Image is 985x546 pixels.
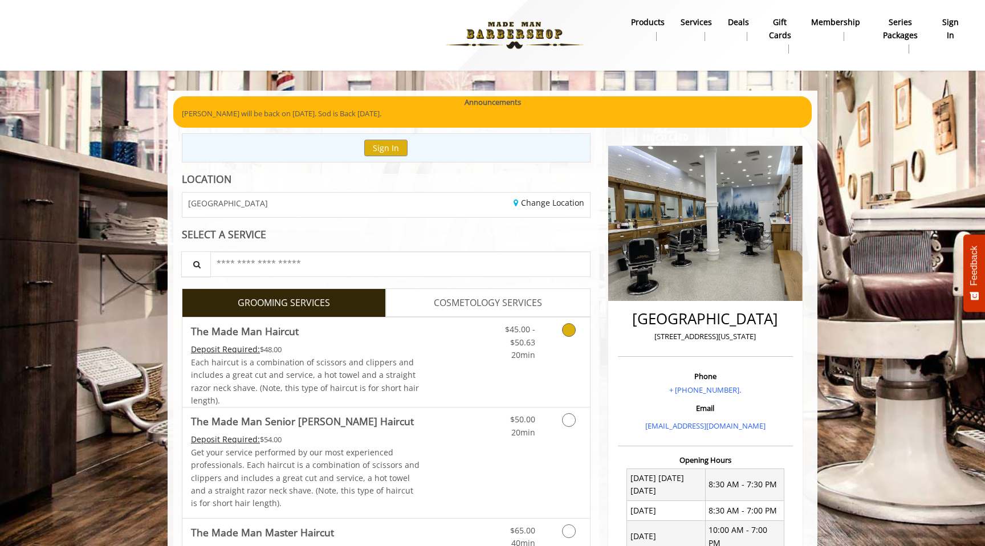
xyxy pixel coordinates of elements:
[669,385,741,395] a: + [PHONE_NUMBER].
[434,296,542,311] span: COSMETOLOGY SERVICES
[933,14,968,44] a: sign insign in
[181,251,211,277] button: Service Search
[621,372,790,380] h3: Phone
[705,501,784,520] td: 8:30 AM - 7:00 PM
[238,296,330,311] span: GROOMING SERVICES
[182,108,803,120] p: [PERSON_NAME] will be back on [DATE]. Sod is Back [DATE].
[191,343,420,356] div: $48.00
[505,324,535,347] span: $45.00 - $50.63
[627,501,706,520] td: [DATE]
[191,446,420,510] p: Get your service performed by our most experienced professionals. Each haircut is a combination o...
[765,16,795,42] b: gift cards
[511,427,535,438] span: 20min
[465,96,521,108] b: Announcements
[514,197,584,208] a: Change Location
[811,16,860,28] b: Membership
[621,331,790,343] p: [STREET_ADDRESS][US_STATE]
[182,229,591,240] div: SELECT A SERVICE
[511,349,535,360] span: 20min
[803,14,868,44] a: MembershipMembership
[645,421,766,431] a: [EMAIL_ADDRESS][DOMAIN_NAME]
[868,14,933,56] a: Series packagesSeries packages
[191,323,299,339] b: The Made Man Haircut
[876,16,925,42] b: Series packages
[941,16,960,42] b: sign in
[191,413,414,429] b: The Made Man Senior [PERSON_NAME] Haircut
[191,433,420,446] div: $54.00
[191,434,260,445] span: This service needs some Advance to be paid before we block your appointment
[618,456,793,464] h3: Opening Hours
[621,311,790,327] h2: [GEOGRAPHIC_DATA]
[191,357,419,406] span: Each haircut is a combination of scissors and clippers and includes a great cut and service, a ho...
[182,172,231,186] b: LOCATION
[510,525,535,536] span: $65.00
[191,344,260,355] span: This service needs some Advance to be paid before we block your appointment
[510,414,535,425] span: $50.00
[969,246,979,286] span: Feedback
[757,14,803,56] a: Gift cardsgift cards
[673,14,720,44] a: ServicesServices
[191,524,334,540] b: The Made Man Master Haircut
[436,4,593,67] img: Made Man Barbershop logo
[681,16,712,28] b: Services
[963,234,985,312] button: Feedback - Show survey
[623,14,673,44] a: Productsproducts
[621,404,790,412] h3: Email
[720,14,757,44] a: DealsDeals
[364,140,408,156] button: Sign In
[188,199,268,207] span: [GEOGRAPHIC_DATA]
[728,16,749,28] b: Deals
[627,468,706,501] td: [DATE] [DATE] [DATE]
[631,16,665,28] b: products
[705,468,784,501] td: 8:30 AM - 7:30 PM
